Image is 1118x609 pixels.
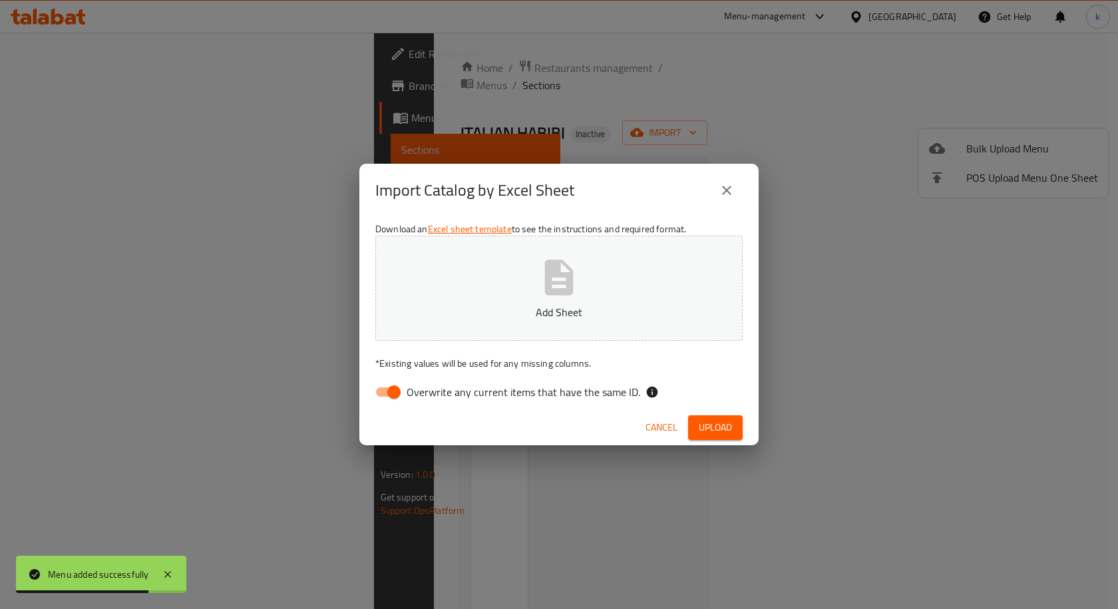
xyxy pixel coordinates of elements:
[646,385,659,399] svg: If the overwrite option isn't selected, then the items that match an existing ID will be ignored ...
[407,384,640,400] span: Overwrite any current items that have the same ID.
[375,236,743,341] button: Add Sheet
[428,220,512,238] a: Excel sheet template
[646,419,677,436] span: Cancel
[711,174,743,206] button: close
[48,567,149,582] div: Menu added successfully
[359,217,759,410] div: Download an to see the instructions and required format.
[699,419,732,436] span: Upload
[688,415,743,440] button: Upload
[396,304,722,320] p: Add Sheet
[375,357,743,370] p: Existing values will be used for any missing columns.
[640,415,683,440] button: Cancel
[375,180,574,201] h2: Import Catalog by Excel Sheet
